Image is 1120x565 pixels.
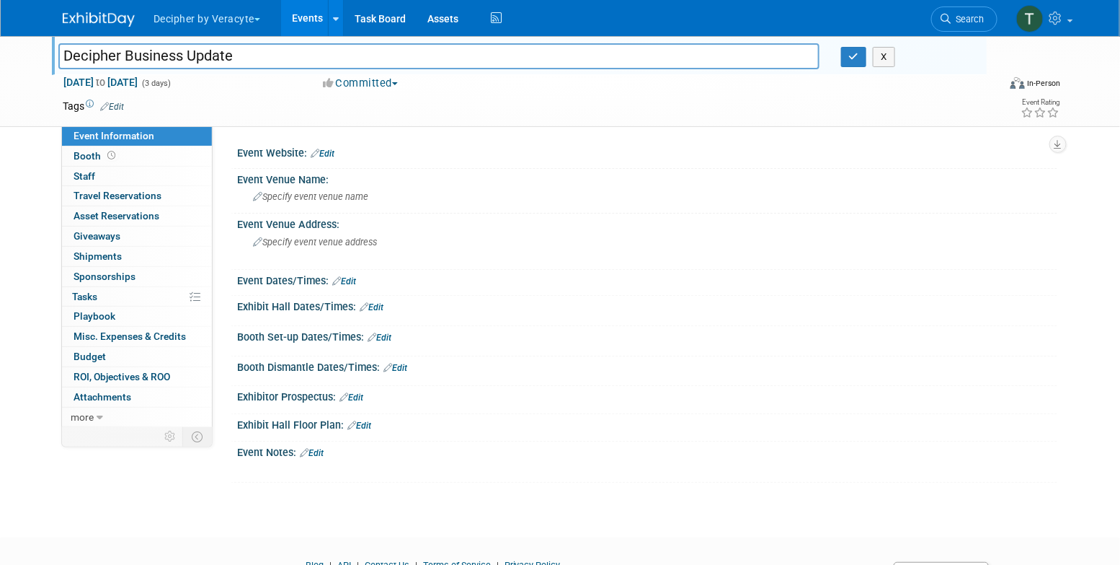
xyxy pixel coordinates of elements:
[74,330,186,342] span: Misc. Expenses & Credits
[63,99,124,113] td: Tags
[237,414,1057,433] div: Exhibit Hall Floor Plan:
[62,307,212,326] a: Playbook
[1016,5,1044,32] img: Tony Alvarado
[74,130,154,141] span: Event Information
[237,169,1057,187] div: Event Venue Name:
[74,371,170,382] span: ROI, Objectives & ROO
[1027,78,1061,89] div: In-Person
[368,333,391,343] a: Edit
[253,237,377,248] span: Specify event venue address
[332,276,356,286] a: Edit
[62,387,212,407] a: Attachments
[873,47,895,67] button: X
[63,12,135,27] img: ExhibitDay
[339,393,363,403] a: Edit
[62,408,212,427] a: more
[94,76,107,88] span: to
[74,150,118,162] span: Booth
[100,102,124,112] a: Edit
[951,14,984,25] span: Search
[74,190,161,201] span: Travel Reservations
[1010,77,1025,89] img: Format-Inperson.png
[62,287,212,307] a: Tasks
[183,427,213,446] td: Toggle Event Tabs
[158,427,183,446] td: Personalize Event Tab Strip
[62,227,212,246] a: Giveaways
[105,150,118,161] span: Booth not reserved yet
[318,76,404,91] button: Committed
[237,326,1057,345] div: Booth Set-up Dates/Times:
[1021,99,1060,106] div: Event Rating
[62,186,212,206] a: Travel Reservations
[347,421,371,431] a: Edit
[237,214,1057,232] div: Event Venue Address:
[311,149,334,159] a: Edit
[360,302,383,312] a: Edit
[912,75,1061,97] div: Event Format
[253,191,368,202] span: Specify event venue name
[62,327,212,346] a: Misc. Expenses & Credits
[141,79,171,88] span: (3 days)
[237,270,1057,289] div: Event Dates/Times:
[63,76,138,89] span: [DATE] [DATE]
[237,386,1057,405] div: Exhibitor Prospectus:
[74,391,131,403] span: Attachments
[74,250,122,262] span: Shipments
[74,210,159,222] span: Asset Reservations
[74,230,120,242] span: Giveaways
[237,356,1057,375] div: Booth Dismantle Dates/Times:
[74,271,135,282] span: Sponsorships
[62,267,212,286] a: Sponsorships
[300,448,324,458] a: Edit
[74,351,106,362] span: Budget
[383,363,407,373] a: Edit
[62,126,212,146] a: Event Information
[74,170,95,182] span: Staff
[62,206,212,226] a: Asset Reservations
[72,291,97,302] span: Tasks
[74,310,115,322] span: Playbook
[71,411,94,423] span: more
[62,247,212,266] a: Shipments
[62,146,212,166] a: Booth
[237,142,1057,161] div: Event Website:
[62,367,212,387] a: ROI, Objectives & ROO
[237,442,1057,460] div: Event Notes:
[62,167,212,186] a: Staff
[237,296,1057,315] div: Exhibit Hall Dates/Times:
[62,347,212,367] a: Budget
[931,6,997,32] a: Search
